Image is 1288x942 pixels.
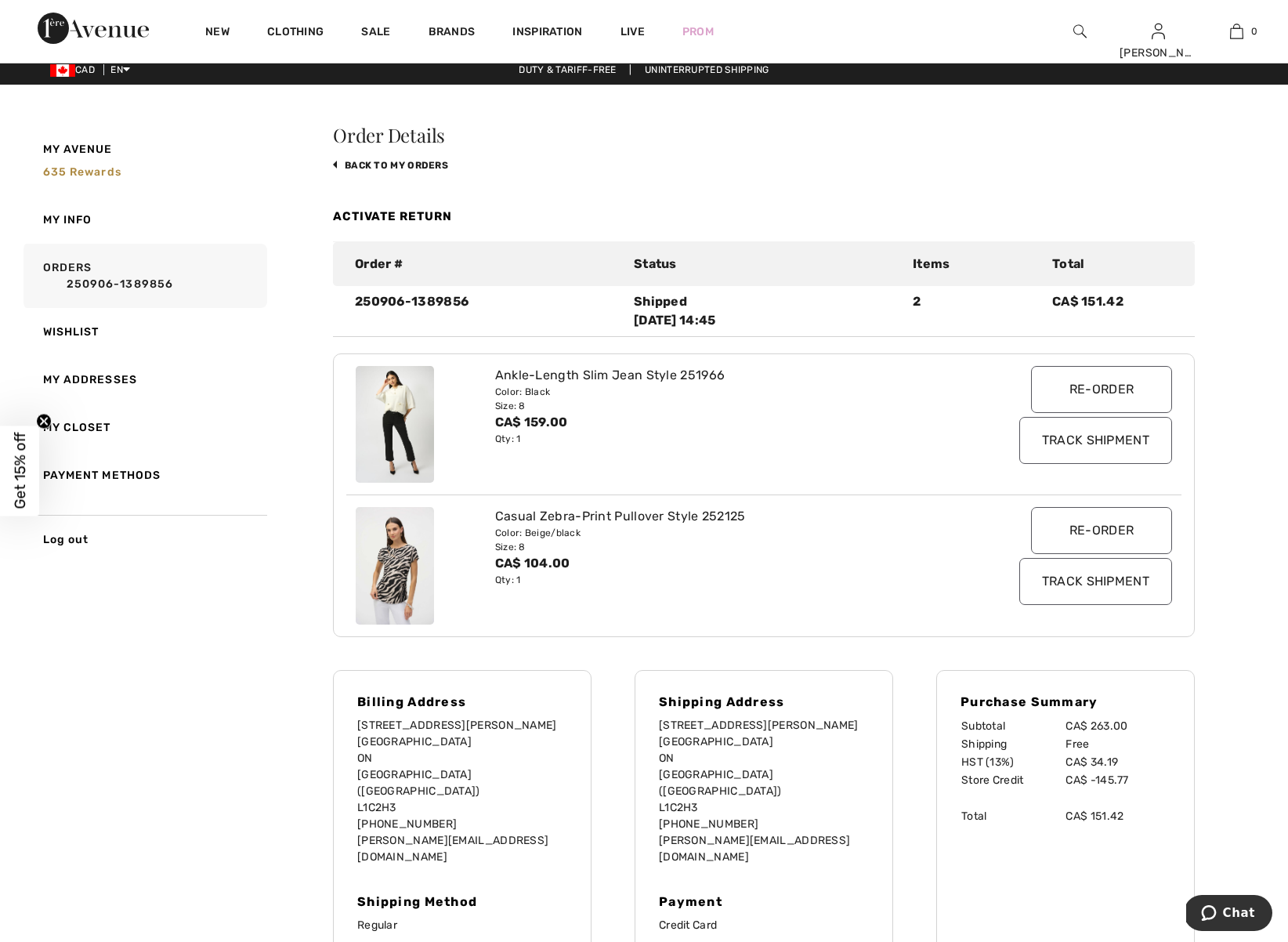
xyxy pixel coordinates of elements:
[20,404,267,451] a: My Closet
[1019,558,1172,605] input: Track Shipment
[1120,45,1196,61] div: [PERSON_NAME]
[346,255,624,274] div: Order #
[659,694,869,709] h4: Shipping Address
[495,526,964,540] div: Color: Beige/black
[961,717,1065,735] td: Subtotal
[659,894,869,909] h4: Payment
[624,255,903,274] div: Status
[357,717,567,865] p: [STREET_ADDRESS][PERSON_NAME] [GEOGRAPHIC_DATA] ON [GEOGRAPHIC_DATA] ([GEOGRAPHIC_DATA]) L1C2H3 [...
[495,385,964,399] div: Color: Black
[267,25,324,42] a: Clothing
[20,356,267,404] a: My Addresses
[429,25,476,42] a: Brands
[961,807,1065,825] td: Total
[1019,417,1172,464] input: Track Shipment
[38,13,149,44] img: 1ère Avenue
[1186,895,1272,934] iframe: Opens a widget where you can chat to one of our agents
[659,917,869,933] p: Credit Card
[20,515,267,563] a: Log out
[682,24,714,40] a: Prom
[11,433,29,509] span: Get 15% off
[333,160,448,171] a: back to My Orders
[495,366,964,385] div: Ankle-Length Slim Jean Style 251966
[346,292,624,330] div: 250906-1389856
[333,125,1195,144] h3: Order Details
[1065,771,1170,789] td: CA$ -145.77
[961,753,1065,771] td: HST (13%)
[205,25,230,42] a: New
[1065,807,1170,825] td: CA$ 151.42
[961,771,1065,789] td: Store Credit
[1198,22,1275,41] a: 0
[1065,735,1170,753] td: Free
[36,414,52,429] button: Close teaser
[43,165,121,179] span: 635 rewards
[356,507,434,625] img: joseph-ribkoff-tops-beige-black_252125_1_ff74_search.jpg
[495,573,964,587] div: Qty: 1
[1065,753,1170,771] td: CA$ 34.19
[1152,24,1165,38] a: Sign In
[361,25,390,42] a: Sale
[1251,24,1257,38] span: 0
[495,507,964,526] div: Casual Zebra-Print Pullover Style 252125
[20,244,267,308] a: Orders
[357,694,567,709] h4: Billing Address
[903,255,1043,274] div: Items
[903,292,1043,330] div: 2
[20,451,267,499] a: Payment Methods
[43,276,262,292] a: 250906-1389856
[620,24,645,40] a: Live
[20,308,267,356] a: Wishlist
[1043,255,1182,274] div: Total
[495,540,964,554] div: Size: 8
[1073,22,1087,41] img: search the website
[961,735,1065,753] td: Shipping
[1065,717,1170,735] td: CA$ 263.00
[110,64,130,75] span: EN
[659,717,869,865] p: [STREET_ADDRESS][PERSON_NAME] [GEOGRAPHIC_DATA] ON [GEOGRAPHIC_DATA] ([GEOGRAPHIC_DATA]) L1C2H3 [...
[1230,22,1243,41] img: My Bag
[495,413,964,432] div: CA$ 159.00
[495,554,964,573] div: CA$ 104.00
[357,917,567,933] p: Regular
[43,141,113,158] span: My Avenue
[1031,366,1172,413] input: Re-order
[1031,507,1172,554] input: Re-order
[333,209,452,223] a: Activate Return
[495,432,964,446] div: Qty: 1
[634,292,894,330] div: Shipped [DATE] 14:45
[357,894,567,909] h4: Shipping Method
[356,366,434,484] img: joseph-ribkoff-pants-black_251966c_1_6f82_search.jpg
[961,694,1170,709] h4: Purchase Summary
[50,64,75,77] img: Canadian Dollar
[20,196,267,244] a: My Info
[495,399,964,413] div: Size: 8
[1043,292,1182,330] div: CA$ 151.42
[1152,22,1165,41] img: My Info
[50,64,101,75] span: CAD
[512,25,582,42] span: Inspiration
